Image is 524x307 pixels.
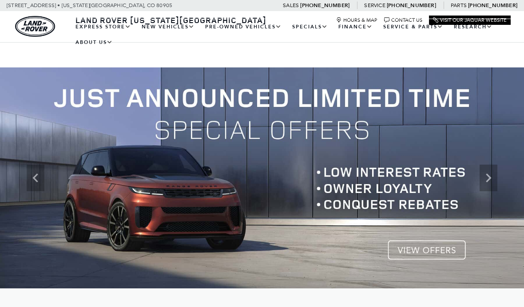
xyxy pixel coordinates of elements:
a: Research [449,19,498,35]
a: Finance [333,19,378,35]
a: Visit Our Jaguar Website [433,17,507,23]
a: Hours & Map [336,17,377,23]
a: [PHONE_NUMBER] [300,2,349,9]
img: Land Rover [15,16,55,37]
a: [STREET_ADDRESS] • [US_STATE][GEOGRAPHIC_DATA], CO 80905 [7,2,172,8]
span: Parts [451,2,467,8]
a: Specials [287,19,333,35]
nav: Main Navigation [70,19,511,50]
a: Contact Us [384,17,422,23]
a: About Us [70,35,118,50]
a: [PHONE_NUMBER] [468,2,517,9]
a: [PHONE_NUMBER] [387,2,436,9]
a: Land Rover [US_STATE][GEOGRAPHIC_DATA] [70,15,272,25]
a: Pre-Owned Vehicles [200,19,287,35]
a: Service & Parts [378,19,449,35]
span: Land Rover [US_STATE][GEOGRAPHIC_DATA] [75,15,266,25]
a: New Vehicles [136,19,200,35]
a: land-rover [15,16,55,37]
a: EXPRESS STORE [70,19,136,35]
span: Sales [283,2,299,8]
span: Service [364,2,385,8]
